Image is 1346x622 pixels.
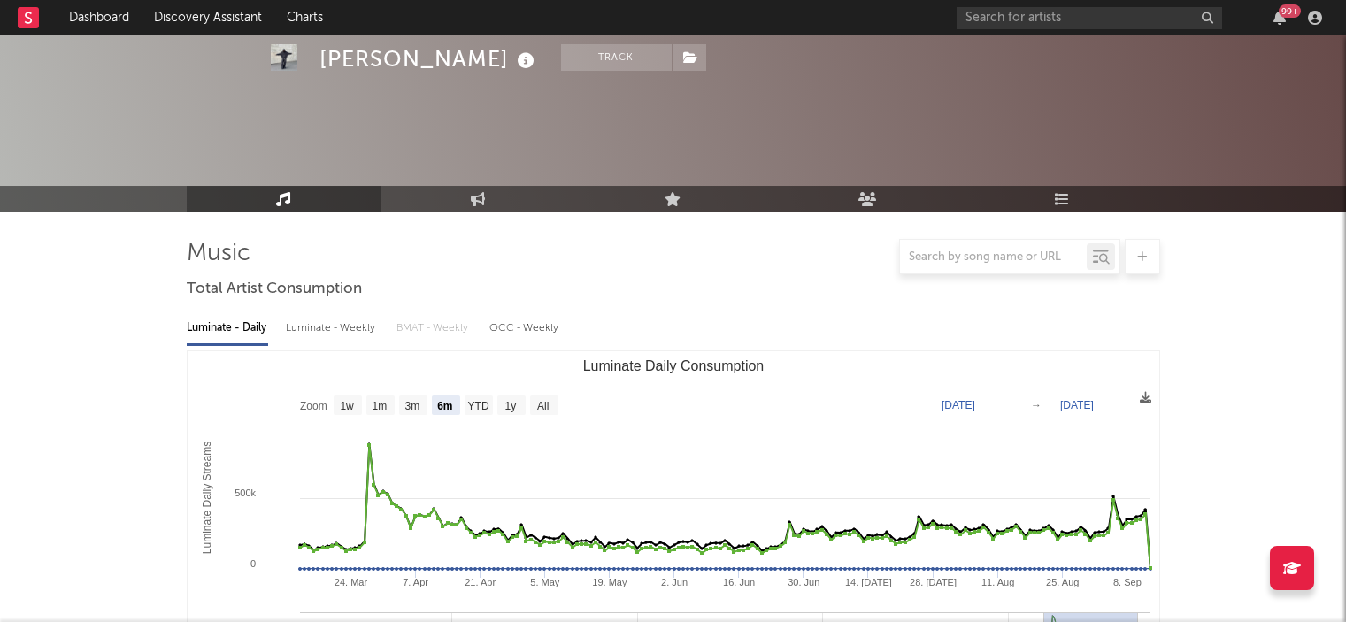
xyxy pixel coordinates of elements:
button: Track [561,44,672,71]
div: Luminate - Daily [187,313,268,343]
text: 2. Jun [661,577,688,587]
input: Search by song name or URL [900,250,1087,265]
text: Luminate Daily Consumption [582,358,764,373]
text: Zoom [300,400,327,412]
input: Search for artists [957,7,1222,29]
text: 16. Jun [723,577,755,587]
text: 1w [340,400,354,412]
text: 1y [504,400,516,412]
text: 7. Apr [403,577,428,587]
text: Luminate Daily Streams [201,442,213,554]
text: 30. Jun [788,577,819,587]
text: 1m [372,400,387,412]
text: 8. Sep [1112,577,1141,587]
text: 25. Aug [1046,577,1079,587]
text: 14. [DATE] [844,577,891,587]
div: Luminate - Weekly [286,313,379,343]
text: 11. Aug [981,577,1013,587]
text: YTD [467,400,488,412]
div: [PERSON_NAME] [319,44,539,73]
text: All [536,400,548,412]
text: [DATE] [942,399,975,411]
text: [DATE] [1060,399,1094,411]
div: OCC - Weekly [489,313,560,343]
text: 3m [404,400,419,412]
text: 5. May [530,577,560,587]
span: Total Artist Consumption [187,279,362,300]
text: 6m [437,400,452,412]
text: 24. Mar [334,577,367,587]
text: → [1031,399,1042,411]
text: 500k [235,488,256,498]
div: 99 + [1279,4,1301,18]
text: 0 [250,558,255,569]
text: 19. May [592,577,627,587]
text: 21. Apr [465,577,496,587]
button: 99+ [1273,11,1286,25]
text: 28. [DATE] [910,577,957,587]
